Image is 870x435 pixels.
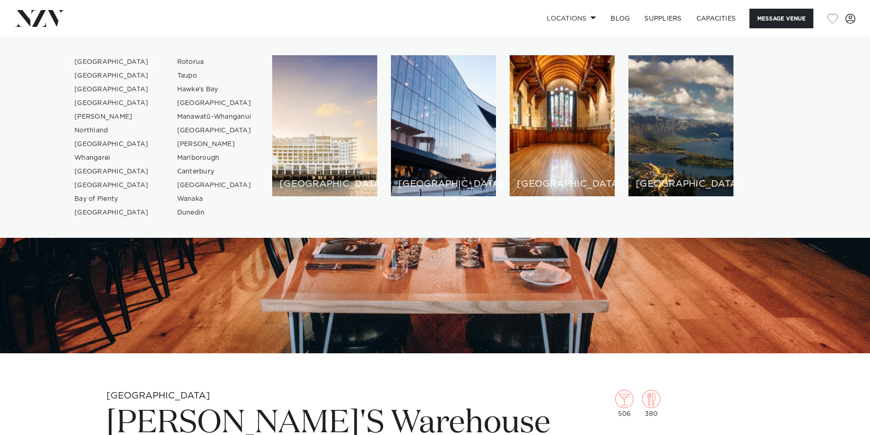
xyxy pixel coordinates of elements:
a: Capacities [689,9,743,28]
a: [GEOGRAPHIC_DATA] [170,124,259,137]
h6: [GEOGRAPHIC_DATA] [279,179,370,189]
a: [GEOGRAPHIC_DATA] [67,96,156,110]
a: [GEOGRAPHIC_DATA] [67,55,156,69]
a: [GEOGRAPHIC_DATA] [67,206,156,220]
a: Northland [67,124,156,137]
a: [GEOGRAPHIC_DATA] [67,137,156,151]
a: Dunedin [170,206,259,220]
a: Whangarei [67,151,156,165]
a: BLOG [603,9,637,28]
a: SUPPLIERS [637,9,689,28]
a: Rotorua [170,55,259,69]
a: [GEOGRAPHIC_DATA] [170,178,259,192]
a: Bay of Plenty [67,192,156,206]
h6: [GEOGRAPHIC_DATA] [636,179,726,189]
div: 506 [615,390,633,417]
a: [GEOGRAPHIC_DATA] [67,178,156,192]
a: Canterbury [170,165,259,178]
a: [GEOGRAPHIC_DATA] [170,96,259,110]
h6: [GEOGRAPHIC_DATA] [517,179,607,189]
a: Marlborough [170,151,259,165]
h6: [GEOGRAPHIC_DATA] [398,179,489,189]
a: [GEOGRAPHIC_DATA] [67,83,156,96]
a: Taupo [170,69,259,83]
img: dining.png [642,390,660,408]
a: Manawatū-Whanganui [170,110,259,124]
img: cocktail.png [615,390,633,408]
a: Christchurch venues [GEOGRAPHIC_DATA] [510,55,615,196]
a: Wanaka [170,192,259,206]
a: [PERSON_NAME] [67,110,156,124]
a: Locations [539,9,603,28]
a: Queenstown venues [GEOGRAPHIC_DATA] [628,55,733,196]
a: [GEOGRAPHIC_DATA] [67,69,156,83]
img: nzv-logo.png [15,10,64,26]
a: [GEOGRAPHIC_DATA] [67,165,156,178]
a: Auckland venues [GEOGRAPHIC_DATA] [272,55,377,196]
button: Message Venue [749,9,813,28]
a: Wellington venues [GEOGRAPHIC_DATA] [391,55,496,196]
a: Hawke's Bay [170,83,259,96]
small: [GEOGRAPHIC_DATA] [106,391,210,400]
div: 380 [642,390,660,417]
a: [PERSON_NAME] [170,137,259,151]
